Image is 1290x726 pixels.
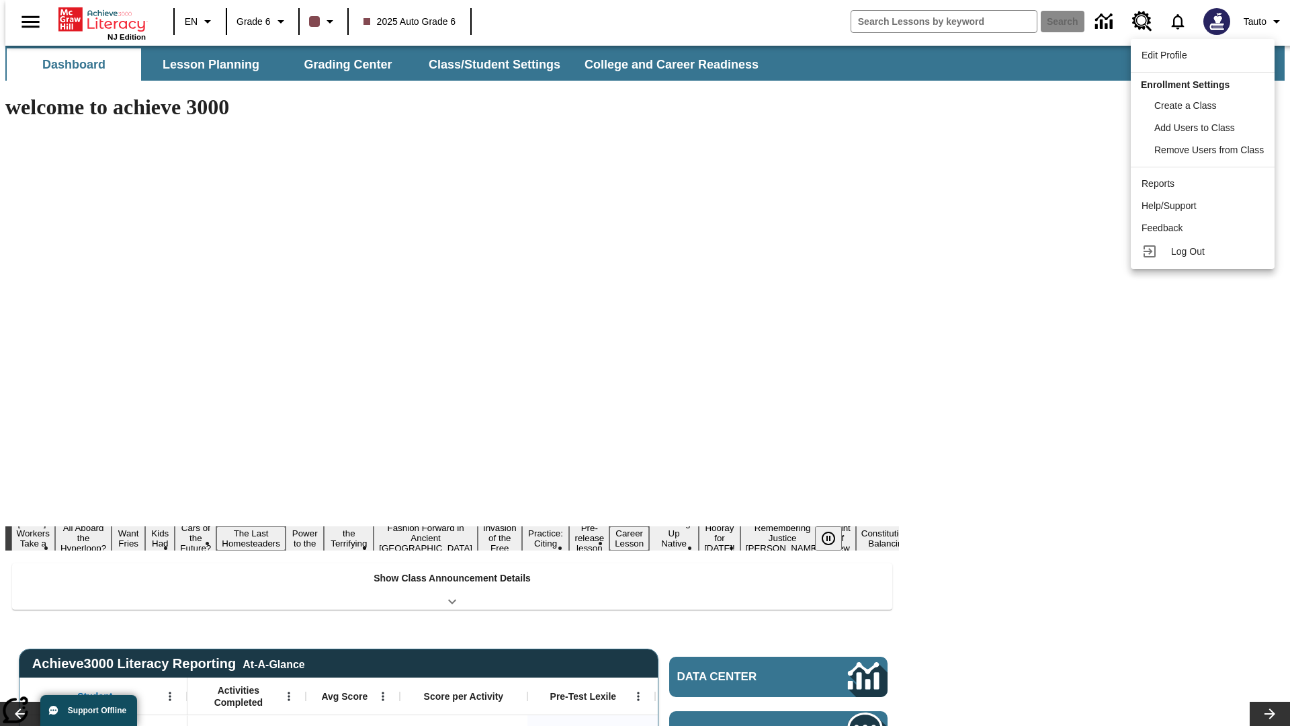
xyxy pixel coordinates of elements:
span: Feedback [1142,223,1182,233]
span: Remove Users from Class [1154,145,1264,155]
span: Help/Support [1142,200,1197,211]
span: Create a Class [1154,100,1217,111]
span: Add Users to Class [1154,122,1235,133]
span: Enrollment Settings [1141,79,1230,90]
span: Log Out [1171,246,1205,257]
span: Edit Profile [1142,50,1187,61]
span: Reports [1142,178,1174,189]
